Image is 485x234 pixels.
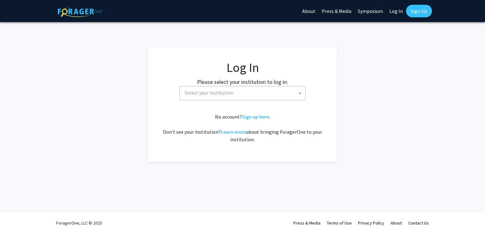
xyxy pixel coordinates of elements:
a: Privacy Policy [358,220,384,226]
a: Terms of Use [327,220,352,226]
span: Select your institution [179,86,306,100]
div: ForagerOne, LLC © 2025 [56,212,102,234]
span: Select your institution [185,90,233,96]
a: Press & Media [293,220,320,226]
div: No account? . Don't see your institution? about bringing ForagerOne to your institution. [160,113,325,143]
span: Select your institution [182,86,305,99]
a: Sign Up [406,5,432,17]
a: Contact Us [408,220,429,226]
h1: Log In [160,60,325,75]
a: Learn more about bringing ForagerOne to your institution [221,129,246,135]
img: ForagerOne Logo [58,6,102,17]
label: Please select your institution to log in: [197,78,288,86]
a: About [391,220,402,226]
a: Sign up here [242,114,269,120]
